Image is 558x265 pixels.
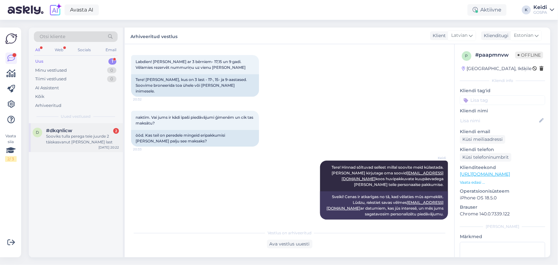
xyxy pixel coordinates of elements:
[107,67,116,74] div: 0
[522,5,531,14] div: K
[460,135,505,144] div: Küsi meiliaadressi
[430,32,446,39] div: Klient
[460,211,545,217] p: Chrome 140.0.7339.122
[460,128,545,135] p: Kliendi email
[65,4,99,15] a: Avasta AI
[460,108,545,114] p: Kliendi nimi
[460,180,545,185] p: Vaata edasi ...
[46,133,119,145] div: Sooviks tulla perega teie juurde 2 täiskasvanut [PERSON_NAME] last
[515,52,543,59] span: Offline
[475,51,515,59] div: # paapmnvw
[35,76,67,82] div: Tiimi vestlused
[107,76,116,82] div: 0
[130,31,177,40] label: Arhiveeritud vestlus
[460,117,538,124] input: Lisa nimi
[46,128,72,133] span: #dkqnlicw
[5,156,17,162] div: 2 / 3
[35,85,59,91] div: AI Assistent
[468,4,507,16] div: Aktiivne
[533,5,547,10] div: Keidi
[35,58,43,65] div: Uus
[131,74,259,97] div: Tere! [PERSON_NAME], kus on 3 last - 17-, 15- ja 9-aastased. Soovime broneerida toa ühele või [PE...
[460,195,545,201] p: iPhone OS 18.5.0
[35,67,67,74] div: Minu vestlused
[53,46,65,54] div: Web
[533,5,554,15] a: KeidiGOSPA
[133,147,157,152] span: 20:33
[35,93,44,100] div: Kõik
[35,102,61,109] div: Arhiveeritud
[460,95,545,105] input: Lisa tag
[104,46,118,54] div: Email
[460,188,545,195] p: Operatsioonisüsteem
[131,130,259,147] div: ööd. Kas teil on peredele mingeid eripakkumisi [PERSON_NAME] palju see maksaks?
[113,128,119,134] div: 2
[268,230,311,236] span: Vestlus on arhiveeritud
[98,145,119,150] div: [DATE] 20:22
[481,32,508,39] div: Klienditugi
[136,59,246,70] span: Labdien! [PERSON_NAME] ar 3 bērniem- 17,15 un 9 gadi. Vēlamies rezervēt nummuriņu uz vienu [PERSO...
[460,78,545,84] div: Kliendi info
[422,220,446,225] span: 20:48
[451,32,468,39] span: Latvian
[462,65,531,72] div: [GEOGRAPHIC_DATA], Ikšķile
[5,33,17,45] img: Askly Logo
[460,224,545,229] div: [PERSON_NAME]
[460,87,545,94] p: Kliendi tag'id
[533,10,547,15] div: GOSPA
[76,46,92,54] div: Socials
[332,165,444,187] span: Tere! Hinnad sõltuvad sellest millal soovite meid külastada. [PERSON_NAME] kirjutage oma soovid k...
[460,164,545,171] p: Klienditeekond
[34,46,41,54] div: All
[460,146,545,153] p: Kliendi telefon
[136,115,254,125] span: naktīm. Vai jums ir kādi īpaši piedāvājumi ģimenēm un cik tas maksātu?
[514,32,533,39] span: Estonian
[36,130,39,135] span: d
[40,33,65,40] span: Otsi kliente
[61,114,91,119] span: Uued vestlused
[460,153,511,162] div: Küsi telefoninumbrit
[460,204,545,211] p: Brauser
[49,3,62,17] img: explore-ai
[267,240,312,248] div: Ava vestlus uuesti
[5,133,17,162] div: Vaata siia
[320,191,448,220] div: Sveiki! Cenas ir atkarīgas no tā, kad vēlaties mūs apmeklēt. Lūdzu, rakstiet savas vēlmes ar datu...
[108,58,116,65] div: 1
[460,171,510,177] a: [URL][DOMAIN_NAME]
[460,233,545,240] p: Märkmed
[133,97,157,102] span: 20:32
[465,53,468,58] span: p
[422,156,446,160] span: Keidi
